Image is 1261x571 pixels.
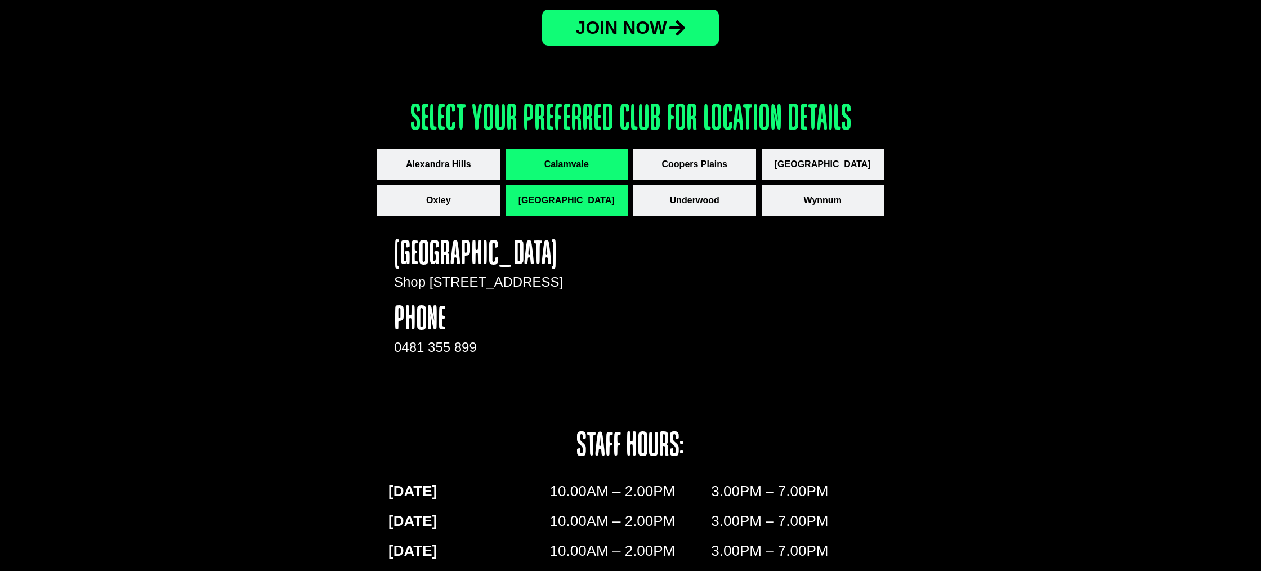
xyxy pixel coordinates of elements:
span: [GEOGRAPHIC_DATA] [518,194,615,207]
h4: staff hours: [492,430,770,463]
p: [DATE] [388,540,550,562]
span: [GEOGRAPHIC_DATA] [775,158,871,171]
p: 10.00AM – 2.00PM [550,540,712,562]
h4: [GEOGRAPHIC_DATA] [394,238,572,272]
div: 10.00AM – 2.00PM [550,480,712,510]
h3: Select your preferred club for location details [377,102,884,138]
span: Oxley [426,194,451,207]
span: JOin now [576,19,667,37]
span: Alexandra Hills [406,158,471,171]
iframe: apbct__label_id__gravity_form [594,238,867,407]
p: 3.00PM – 7.00PM [711,540,873,562]
p: [DATE] [388,480,550,502]
div: Shop [STREET_ADDRESS] [394,272,572,304]
p: 3.00PM – 7.00PM [711,510,873,532]
span: Calamvale [544,158,589,171]
a: JOin now [542,10,719,46]
p: 10.00AM – 2.00PM [550,510,712,532]
p: 3.00PM – 7.00PM [711,480,873,502]
h4: phone [394,304,572,337]
span: Wynnum [804,194,842,207]
p: [DATE] [388,510,550,532]
div: 0481 355 899 [394,337,572,358]
span: Coopers Plains [662,158,727,171]
span: Underwood [670,194,719,207]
